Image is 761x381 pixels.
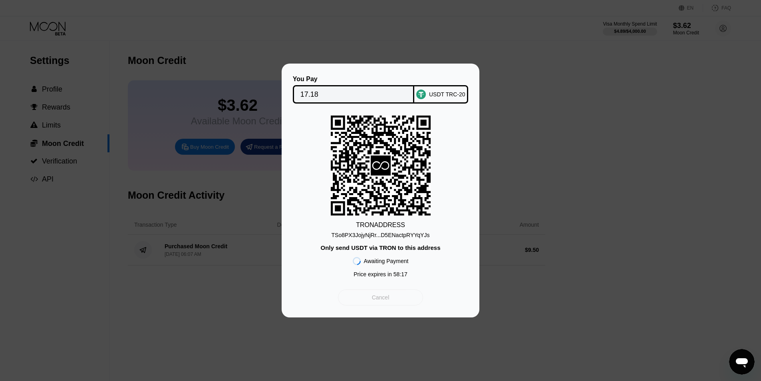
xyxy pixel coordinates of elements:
[729,349,755,375] iframe: Button to launch messaging window
[293,76,415,83] div: You Pay
[364,258,409,264] div: Awaiting Payment
[338,289,423,305] div: Cancel
[320,244,440,251] div: Only send USDT via TRON to this address
[356,221,405,229] div: TRON ADDRESS
[429,91,465,98] div: USDT TRC-20
[393,271,407,277] span: 58 : 17
[372,294,389,301] div: Cancel
[294,76,467,104] div: You PayUSDT TRC-20
[354,271,407,277] div: Price expires in
[332,229,430,238] div: TSo8PX3JojyNjRr...D5ENactpRYYqYJs
[332,232,430,238] div: TSo8PX3JojyNjRr...D5ENactpRYYqYJs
